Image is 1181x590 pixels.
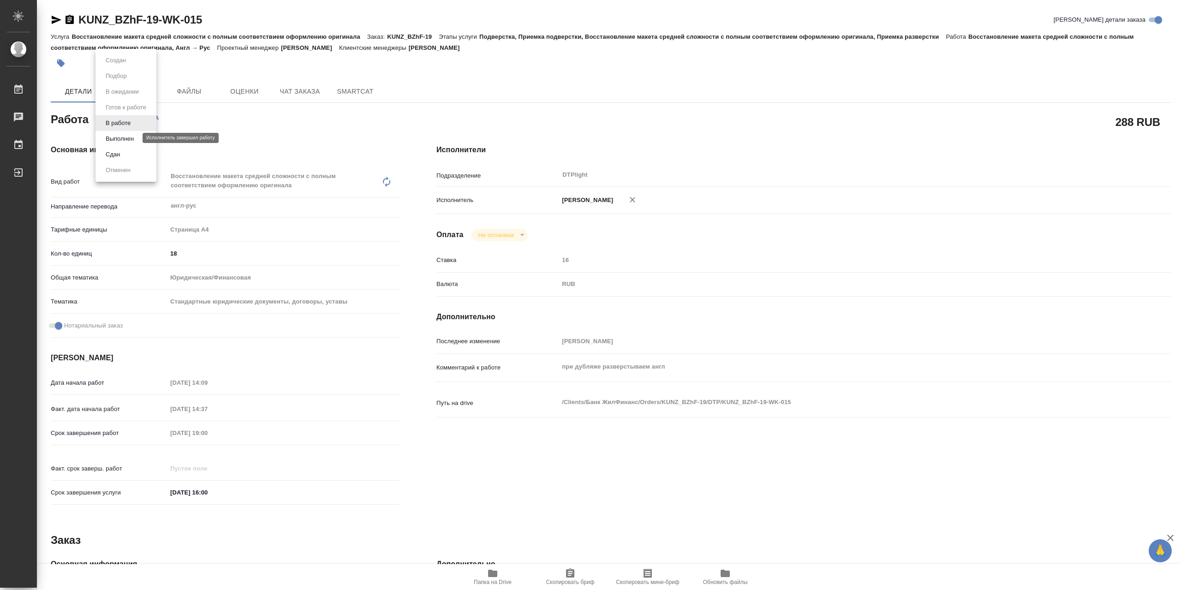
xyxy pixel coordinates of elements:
button: В работе [103,118,133,128]
button: В ожидании [103,87,142,97]
button: Подбор [103,71,130,81]
button: Создан [103,55,129,66]
button: Сдан [103,149,123,160]
button: Выполнен [103,134,137,144]
button: Отменен [103,165,133,175]
button: Готов к работе [103,102,149,113]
